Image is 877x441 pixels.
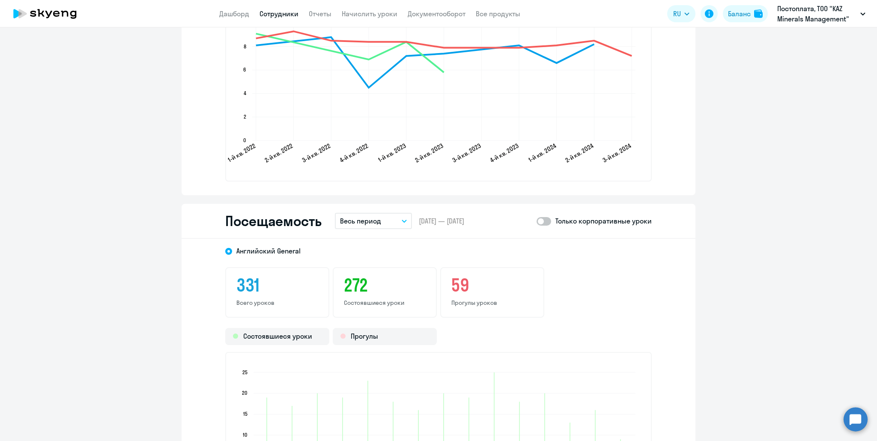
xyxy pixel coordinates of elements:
[243,66,246,73] text: 6
[243,432,248,438] text: 10
[260,9,298,18] a: Сотрудники
[243,137,246,143] text: 0
[236,299,318,307] p: Всего уроков
[489,142,520,164] text: 4-й кв. 2023
[301,142,332,164] text: 3-й кв. 2022
[723,5,768,22] button: Балансbalance
[309,9,331,18] a: Отчеты
[451,275,533,295] h3: 59
[236,246,301,256] span: Английский General
[564,142,595,164] text: 2-й кв. 2024
[344,275,426,295] h3: 272
[414,142,444,164] text: 2-й кв. 2023
[227,142,257,164] text: 1-й кв. 2022
[219,9,249,18] a: Дашборд
[335,213,412,229] button: Весь период
[225,212,321,229] h2: Посещаемость
[340,216,381,226] p: Весь период
[555,216,652,226] p: Только корпоративные уроки
[451,142,482,164] text: 3-й кв. 2023
[419,216,464,226] span: [DATE] — [DATE]
[728,9,751,19] div: Баланс
[408,9,465,18] a: Документооборот
[667,5,695,22] button: RU
[236,275,318,295] h3: 331
[244,43,246,50] text: 8
[225,328,329,345] div: Состоявшиеся уроки
[773,3,870,24] button: Постоплата, ТОО "KAZ Minerals Management"
[243,411,248,417] text: 15
[673,9,681,19] span: RU
[601,142,632,164] text: 3-й кв. 2024
[242,369,248,375] text: 25
[527,142,557,164] text: 1-й кв. 2024
[244,90,246,96] text: 4
[777,3,857,24] p: Постоплата, ТОО "KAZ Minerals Management"
[754,9,763,18] img: balance
[244,113,246,120] text: 2
[342,9,397,18] a: Начислить уроки
[333,328,437,345] div: Прогулы
[263,142,294,164] text: 2-й кв. 2022
[476,9,520,18] a: Все продукты
[451,299,533,307] p: Прогулы уроков
[377,142,407,164] text: 1-й кв. 2023
[242,390,248,396] text: 20
[344,299,426,307] p: Состоявшиеся уроки
[338,142,370,164] text: 4-й кв. 2022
